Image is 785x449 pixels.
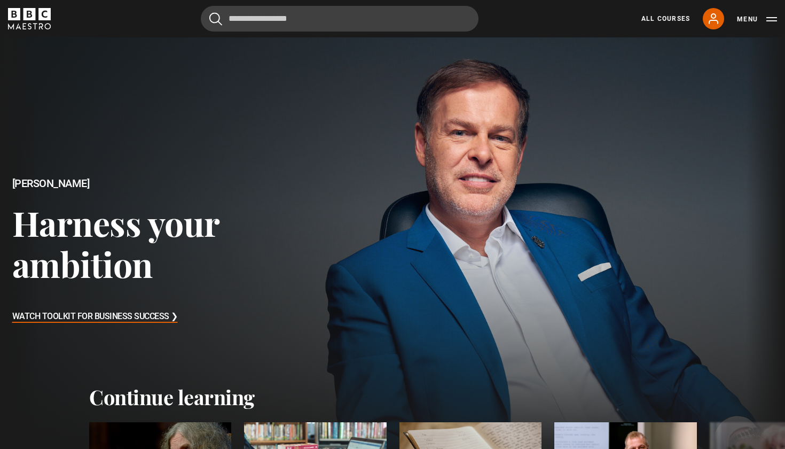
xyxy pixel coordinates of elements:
svg: BBC Maestro [8,8,51,29]
input: Search [201,6,478,32]
h2: Continue learning [89,385,696,409]
button: Submit the search query [209,12,222,26]
h2: [PERSON_NAME] [12,177,315,190]
a: All Courses [641,14,690,24]
button: Toggle navigation [737,14,777,25]
h3: Watch Toolkit for Business Success ❯ [12,309,178,325]
h3: Harness your ambition [12,202,315,285]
